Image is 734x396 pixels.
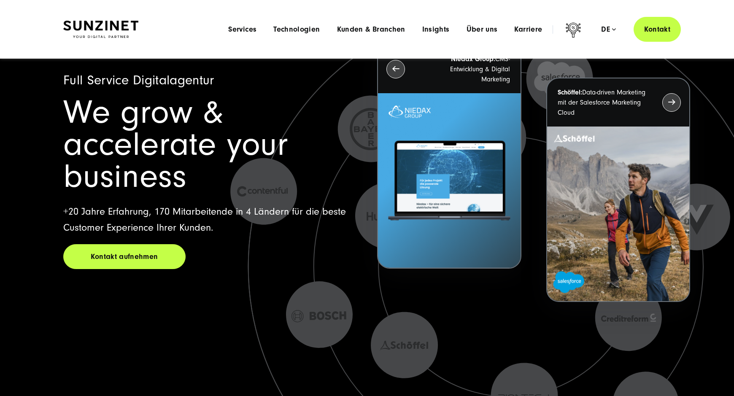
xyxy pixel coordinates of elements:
div: de [601,25,616,34]
a: Insights [422,25,450,34]
button: Schöffel:Data-driven Marketing mit der Salesforce Marketing Cloud Schöffel Kundenprojekt - Bild m... [546,78,690,302]
a: Kunden & Branchen [337,25,405,34]
p: +20 Jahre Erfahrung, 170 Mitarbeitende in 4 Ländern für die beste Customer Experience Ihrer Kunden. [63,204,357,236]
a: Technologien [273,25,320,34]
a: Services [228,25,256,34]
a: Kontakt [634,17,681,42]
img: SUNZINET Full Service Digital Agentur [63,21,138,38]
p: Data-driven Marketing mit der Salesforce Marketing Cloud [558,87,647,118]
a: Karriere [514,25,542,34]
strong: Niedax Group: [451,55,495,63]
a: Kontakt aufnehmen [63,244,186,269]
span: Full Service Digitalagentur [63,73,214,88]
img: Schöffel Kundenprojekt - Bild mit sportlichem Mann & Frau - digitalagentur - Salesforce Marketing... [547,127,689,302]
a: Über uns [467,25,498,34]
button: Niedax Group:CMS-Entwicklung & Digital Marketing Niedax group project - Website Screen auf Laptop... [377,44,521,269]
strong: Schöffel: [558,89,582,96]
img: Niedax group project - Website Screen auf Laptop - Digitalagentur für Brand Relaunch [378,93,520,268]
h1: We grow & accelerate your business [63,97,357,193]
p: CMS-Entwicklung & Digital Marketing [420,54,510,84]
